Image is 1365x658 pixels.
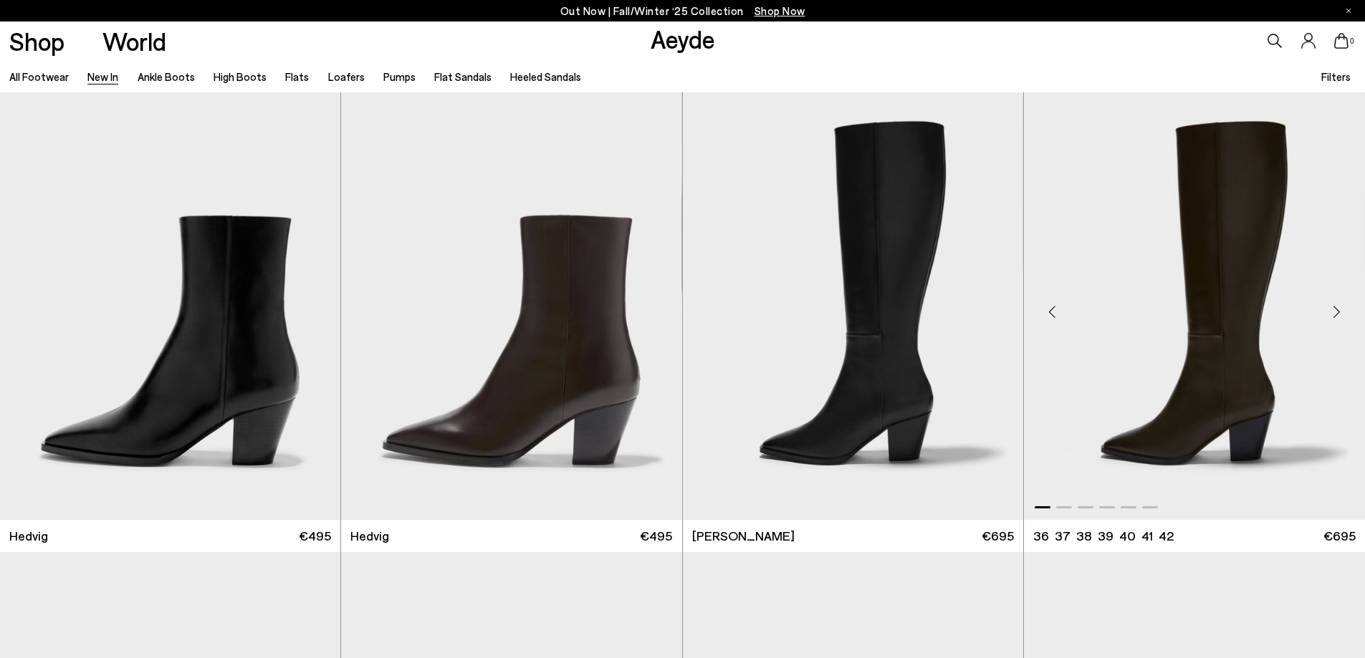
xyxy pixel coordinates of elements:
[1033,527,1049,545] li: 36
[340,92,681,520] div: 2 / 6
[1023,92,1364,520] img: Minerva High Cowboy Boots
[1023,92,1364,520] div: 2 / 6
[510,70,581,83] a: Heeled Sandals
[87,70,118,83] a: New In
[1321,70,1351,83] span: Filters
[1024,92,1365,520] div: 1 / 6
[9,70,69,83] a: All Footwear
[1159,527,1174,545] li: 42
[681,92,1022,520] div: 2 / 6
[214,70,267,83] a: High Boots
[285,70,309,83] a: Flats
[982,527,1014,545] span: €695
[1098,527,1113,545] li: 39
[341,92,681,520] a: 6 / 6 1 / 6 2 / 6 3 / 6 4 / 6 5 / 6 6 / 6 1 / 6 Next slide Previous slide
[1334,33,1349,49] a: 0
[434,70,492,83] a: Flat Sandals
[328,70,365,83] a: Loafers
[350,527,389,545] span: Hedvig
[9,29,64,54] a: Shop
[340,92,681,520] img: Hedvig Cowboy Ankle Boots
[1055,527,1071,545] li: 37
[341,92,681,520] div: 1 / 6
[102,29,166,54] a: World
[755,4,805,17] span: Navigate to /collections/new-in
[1323,527,1356,545] span: €695
[560,2,805,20] p: Out Now | Fall/Winter ‘25 Collection
[1315,291,1358,334] div: Next slide
[1024,92,1365,520] a: 6 / 6 1 / 6 2 / 6 3 / 6 4 / 6 5 / 6 6 / 6 1 / 6 Next slide Previous slide
[1033,527,1169,545] ul: variant
[1024,520,1365,552] a: 36 37 38 39 40 41 42 €695
[683,92,1023,520] img: Minerva High Cowboy Boots
[299,527,331,545] span: €495
[1141,527,1153,545] li: 41
[9,527,48,545] span: Hedvig
[681,92,1022,520] img: Hedvig Cowboy Ankle Boots
[1076,527,1092,545] li: 38
[1024,92,1365,520] img: Minerva High Cowboy Boots
[341,92,681,520] img: Hedvig Cowboy Ankle Boots
[1119,527,1136,545] li: 40
[651,24,715,54] a: Aeyde
[1349,37,1356,45] span: 0
[640,527,672,545] span: €495
[138,70,195,83] a: Ankle Boots
[383,70,416,83] a: Pumps
[341,520,681,552] a: Hedvig €495
[1031,291,1074,334] div: Previous slide
[683,520,1023,552] a: [PERSON_NAME] €695
[683,92,1023,520] a: 6 / 6 1 / 6 2 / 6 3 / 6 4 / 6 5 / 6 6 / 6 1 / 6 Next slide Previous slide
[683,92,1023,520] div: 1 / 6
[692,527,795,545] span: [PERSON_NAME]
